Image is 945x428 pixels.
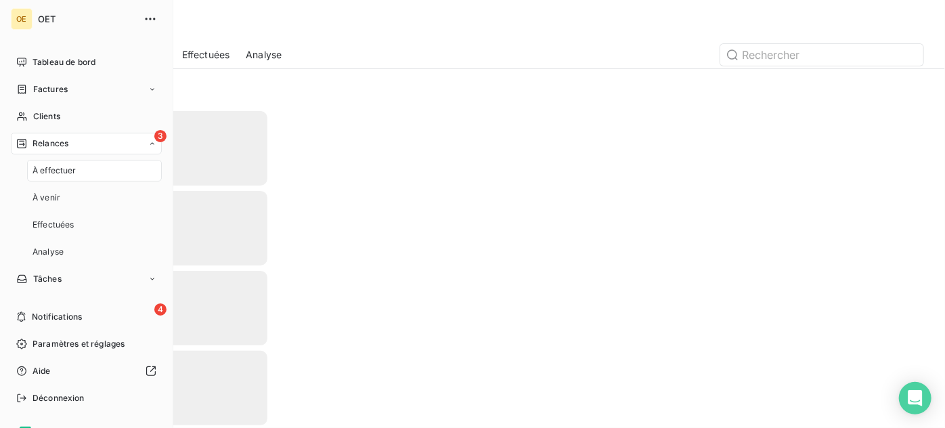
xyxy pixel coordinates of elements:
input: Rechercher [720,44,923,66]
span: Relances [32,137,68,150]
span: Effectuées [32,219,74,231]
span: Factures [33,83,68,95]
span: Analyse [246,48,282,62]
span: Tableau de bord [32,56,95,68]
span: Aide [32,365,51,377]
span: Notifications [32,311,82,323]
span: 4 [154,303,167,316]
a: Aide [11,360,162,382]
span: Tâches [33,273,62,285]
div: Open Intercom Messenger [899,382,931,414]
span: 3 [154,130,167,142]
span: Paramètres et réglages [32,338,125,350]
span: Déconnexion [32,392,85,404]
span: Effectuées [182,48,230,62]
span: OET [38,14,135,24]
span: Analyse [32,246,64,258]
span: Clients [33,110,60,123]
span: À effectuer [32,165,76,177]
div: OE [11,8,32,30]
span: À venir [32,192,60,204]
